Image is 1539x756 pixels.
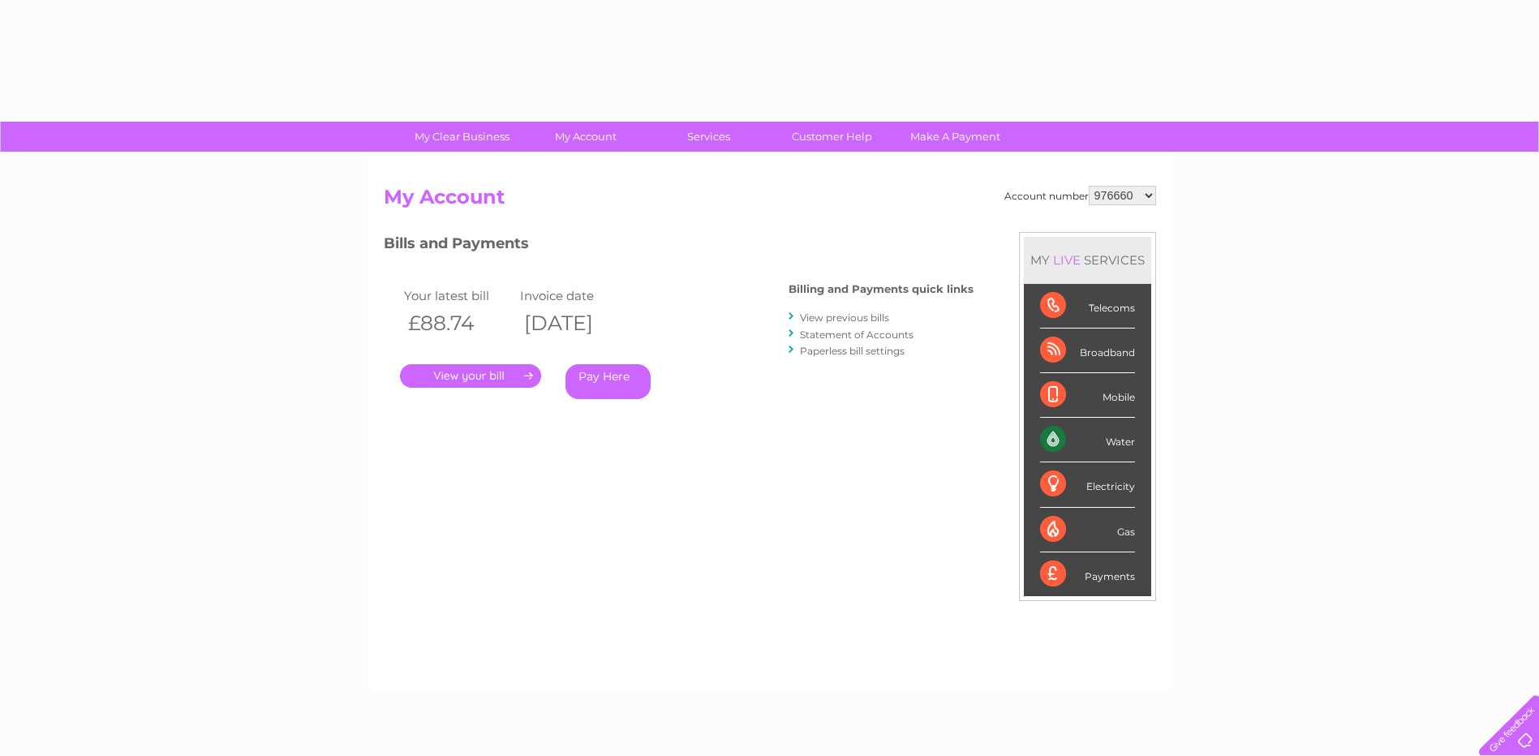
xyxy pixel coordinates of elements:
a: Pay Here [565,364,651,399]
div: Telecoms [1040,284,1135,329]
div: Water [1040,418,1135,462]
div: MY SERVICES [1024,237,1151,283]
div: Account number [1004,186,1156,205]
th: [DATE] [516,307,633,340]
a: Customer Help [765,122,899,152]
a: My Clear Business [395,122,529,152]
div: Electricity [1040,462,1135,507]
a: Services [642,122,776,152]
h4: Billing and Payments quick links [789,283,974,295]
a: Statement of Accounts [800,329,914,341]
h3: Bills and Payments [384,232,974,260]
td: Invoice date [516,285,633,307]
div: Broadband [1040,329,1135,373]
div: Mobile [1040,373,1135,418]
th: £88.74 [400,307,517,340]
a: . [400,364,541,388]
td: Your latest bill [400,285,517,307]
a: View previous bills [800,311,889,324]
a: Paperless bill settings [800,345,905,357]
h2: My Account [384,186,1156,217]
div: LIVE [1050,252,1084,268]
div: Gas [1040,508,1135,552]
div: Payments [1040,552,1135,596]
a: Make A Payment [888,122,1022,152]
a: My Account [518,122,652,152]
